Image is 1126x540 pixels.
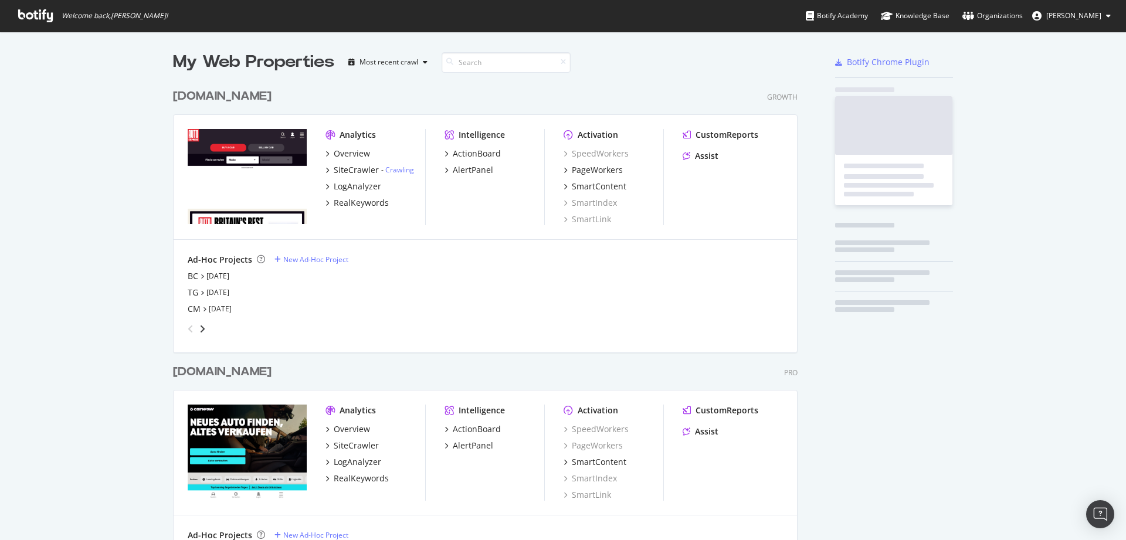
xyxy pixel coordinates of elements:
[381,165,414,175] div: -
[459,129,505,141] div: Intelligence
[847,56,930,68] div: Botify Chrome Plugin
[784,368,798,378] div: Pro
[564,456,626,468] a: SmartContent
[274,530,348,540] a: New Ad-Hoc Project
[325,197,389,209] a: RealKeywords
[564,440,623,451] a: PageWorkers
[325,473,389,484] a: RealKeywords
[695,426,718,437] div: Assist
[173,88,272,105] div: [DOMAIN_NAME]
[188,405,307,500] img: www.carwow.de
[173,364,276,381] a: [DOMAIN_NAME]
[453,423,501,435] div: ActionBoard
[334,473,389,484] div: RealKeywords
[188,129,307,224] img: www.autoexpress.co.uk
[572,164,623,176] div: PageWorkers
[767,92,798,102] div: Growth
[325,164,414,176] a: SiteCrawler- Crawling
[283,254,348,264] div: New Ad-Hoc Project
[445,440,493,451] a: AlertPanel
[1023,6,1120,25] button: [PERSON_NAME]
[325,181,381,192] a: LogAnalyzer
[683,150,718,162] a: Assist
[564,181,626,192] a: SmartContent
[445,148,501,159] a: ActionBoard
[334,456,381,468] div: LogAnalyzer
[572,456,626,468] div: SmartContent
[340,129,376,141] div: Analytics
[334,423,370,435] div: Overview
[453,164,493,176] div: AlertPanel
[683,426,718,437] a: Assist
[445,423,501,435] a: ActionBoard
[683,129,758,141] a: CustomReports
[564,197,617,209] a: SmartIndex
[695,150,718,162] div: Assist
[183,320,198,338] div: angle-left
[62,11,168,21] span: Welcome back, [PERSON_NAME] !
[578,129,618,141] div: Activation
[578,405,618,416] div: Activation
[206,287,229,297] a: [DATE]
[344,53,432,72] button: Most recent crawl
[334,440,379,451] div: SiteCrawler
[274,254,348,264] a: New Ad-Hoc Project
[806,10,868,22] div: Botify Academy
[564,213,611,225] a: SmartLink
[325,148,370,159] a: Overview
[572,181,626,192] div: SmartContent
[173,50,334,74] div: My Web Properties
[340,405,376,416] div: Analytics
[173,364,272,381] div: [DOMAIN_NAME]
[188,303,201,315] a: CM
[283,530,348,540] div: New Ad-Hoc Project
[334,197,389,209] div: RealKeywords
[962,10,1023,22] div: Organizations
[453,148,501,159] div: ActionBoard
[445,164,493,176] a: AlertPanel
[564,423,629,435] a: SpeedWorkers
[173,88,276,105] a: [DOMAIN_NAME]
[564,148,629,159] a: SpeedWorkers
[334,181,381,192] div: LogAnalyzer
[1086,500,1114,528] div: Open Intercom Messenger
[696,129,758,141] div: CustomReports
[453,440,493,451] div: AlertPanel
[359,59,418,66] div: Most recent crawl
[188,287,198,298] a: TG
[188,270,198,282] a: BC
[564,473,617,484] a: SmartIndex
[881,10,949,22] div: Knowledge Base
[325,456,381,468] a: LogAnalyzer
[209,304,232,314] a: [DATE]
[564,164,623,176] a: PageWorkers
[206,271,229,281] a: [DATE]
[835,56,930,68] a: Botify Chrome Plugin
[188,254,252,266] div: Ad-Hoc Projects
[198,323,206,335] div: angle-right
[325,423,370,435] a: Overview
[385,165,414,175] a: Crawling
[564,489,611,501] a: SmartLink
[1046,11,1101,21] span: Itziar Paco Muro
[334,164,379,176] div: SiteCrawler
[334,148,370,159] div: Overview
[325,440,379,451] a: SiteCrawler
[459,405,505,416] div: Intelligence
[442,52,571,73] input: Search
[683,405,758,416] a: CustomReports
[696,405,758,416] div: CustomReports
